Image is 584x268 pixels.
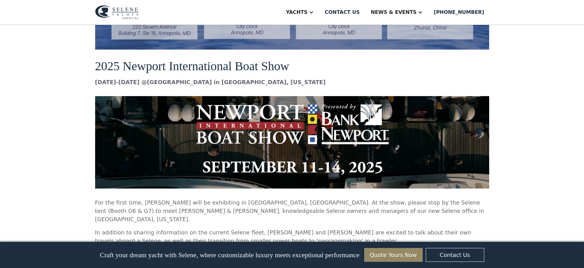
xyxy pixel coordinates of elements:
strong: [DATE]-[DATE] @[GEOGRAPHIC_DATA] in [GEOGRAPHIC_DATA], [US_STATE] [95,79,326,85]
p: Craft your dream yacht with Selene, where customizable luxury meets exceptional performance [100,251,359,259]
div: [PHONE_NUMBER] [434,9,484,16]
div: Yachts [286,9,308,16]
img: logo [95,5,139,19]
h3: 2025 Newport International Boat Show [95,59,489,73]
div: Contact us [325,9,360,16]
a: Quote Yours Now [364,248,423,262]
div: News & EVENTS [371,9,417,16]
p: In addition to sharing information on the current Selene fleet, [PERSON_NAME] and [PERSON_NAME] a... [95,228,489,245]
a: Contact Us [426,248,484,262]
p: For the first time, [PERSON_NAME] will be exhibiting in [GEOGRAPHIC_DATA], [GEOGRAPHIC_DATA]. At ... [95,198,489,223]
